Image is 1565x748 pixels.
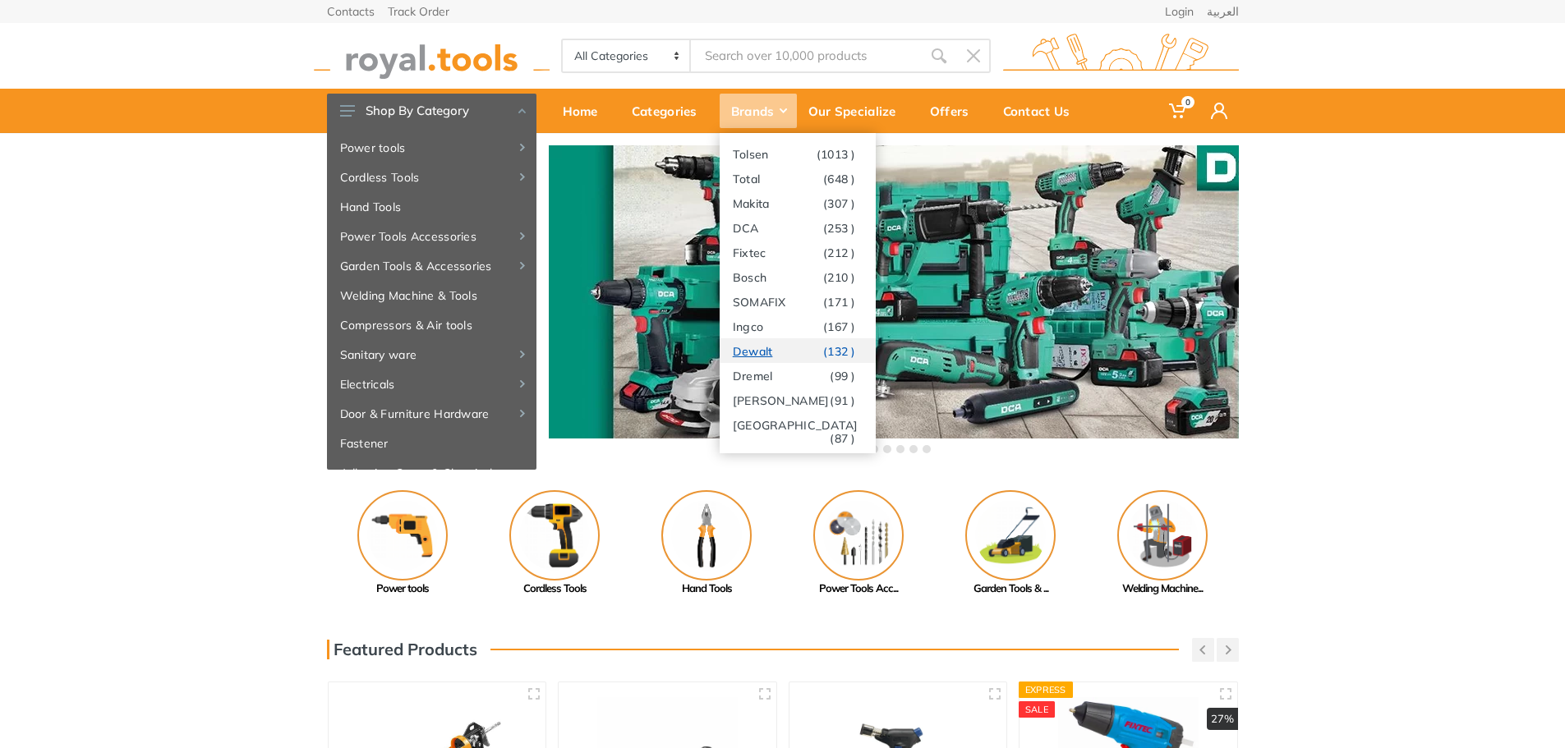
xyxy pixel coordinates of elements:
img: Royal - Welding Machine & Tools [1117,490,1208,581]
div: Home [551,94,620,128]
div: Hand Tools [631,581,783,597]
img: Royal - Hand Tools [661,490,752,581]
span: (99 ) [830,369,855,383]
a: Our Specialize [797,89,918,133]
div: Brands [720,94,797,128]
a: Categories [620,89,720,133]
span: (167 ) [823,320,856,333]
a: Home [551,89,620,133]
span: (210 ) [823,271,856,284]
a: Dewalt(132 ) [720,338,876,363]
a: Ingco(167 ) [720,314,876,338]
span: (91 ) [830,394,855,407]
img: Royal - Power Tools Accessories [813,490,904,581]
a: [GEOGRAPHIC_DATA](87 ) [720,412,876,437]
div: Welding Machine... [1087,581,1239,597]
img: Royal - Power tools [357,490,448,581]
a: Compressors & Air tools [327,310,536,340]
div: Our Specialize [797,94,918,128]
img: royal.tools Logo [1003,34,1239,79]
a: Offers [918,89,992,133]
a: Adhesive, Spray & Chemical [327,458,536,488]
span: (171 ) [823,296,856,309]
a: Welding Machine... [1087,490,1239,597]
a: Power tools [327,133,536,163]
div: Contact Us [992,94,1093,128]
div: Express [1019,681,1073,698]
div: Power tools [327,581,479,597]
a: DCA(253 ) [720,215,876,240]
a: Power Tools Accessories [327,222,536,251]
a: Dremel(99 ) [720,363,876,388]
a: Hand Tools [327,192,536,222]
span: 0 [1181,96,1194,108]
a: Welding Machine & Tools [327,281,536,310]
div: Power Tools Acc... [783,581,935,597]
a: Bosch(210 ) [720,264,876,289]
a: Track Order [388,6,449,17]
div: 27% [1207,708,1238,731]
a: Hand Tools [631,490,783,597]
span: (212 ) [823,246,856,259]
div: Categories [620,94,720,128]
a: Cordless Tools [479,490,631,597]
span: (132 ) [823,345,856,358]
a: 0 [1158,89,1199,133]
a: Tolsen(1013 ) [720,141,876,166]
h3: Featured Products [327,640,477,659]
a: Electricals [327,369,536,399]
a: Garden Tools & ... [935,490,1087,597]
a: Sanitary ware [327,340,536,369]
span: (253 ) [823,222,856,235]
span: (1013 ) [817,148,856,161]
a: Fastener [327,429,536,458]
a: Makita(307 ) [720,190,876,215]
div: SALE [1019,701,1055,718]
div: Garden Tools & ... [935,581,1087,597]
a: Fixtec(212 ) [720,240,876,264]
img: royal.tools Logo [314,34,550,79]
span: (307 ) [823,197,856,210]
a: [PERSON_NAME](91 ) [720,388,876,412]
select: Category [563,40,692,71]
a: Contacts [327,6,375,17]
button: Shop By Category [327,94,536,128]
img: Royal - Cordless Tools [509,490,600,581]
span: (87 ) [830,432,855,445]
a: Contact Us [992,89,1093,133]
a: العربية [1207,6,1239,17]
a: SOMAFIX(171 ) [720,289,876,314]
a: Garden Tools & Accessories [327,251,536,281]
div: Offers [918,94,992,128]
a: Door & Furniture Hardware [327,399,536,429]
span: (648 ) [823,172,856,186]
img: Royal - Garden Tools & Accessories [965,490,1056,581]
a: Total(648 ) [720,166,876,190]
input: Site search [691,39,921,73]
a: Cordless Tools [327,163,536,192]
a: Power Tools Acc... [783,490,935,597]
a: Login [1165,6,1194,17]
div: Cordless Tools [479,581,631,597]
a: Power tools [327,490,479,597]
